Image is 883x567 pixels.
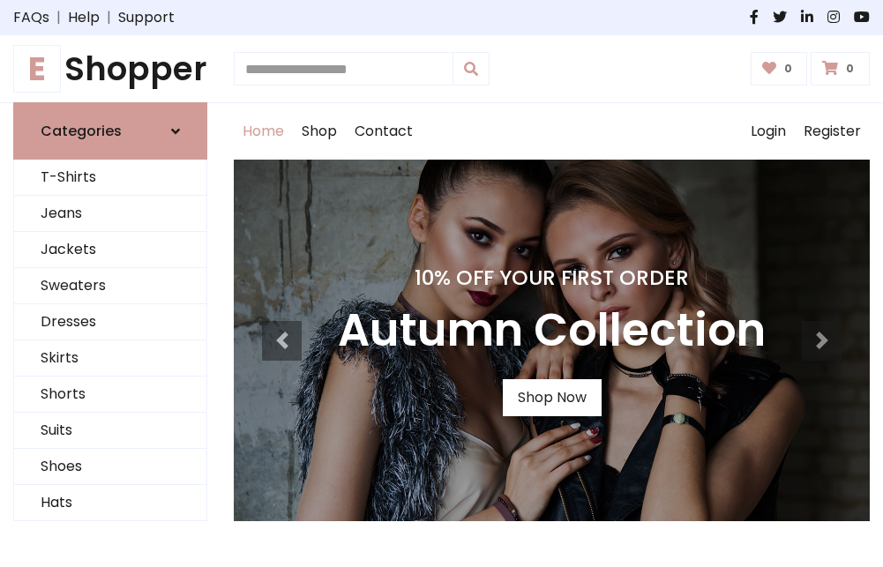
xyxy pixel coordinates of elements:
[13,45,61,93] span: E
[742,103,795,160] a: Login
[68,7,100,28] a: Help
[338,265,766,290] h4: 10% Off Your First Order
[14,232,206,268] a: Jackets
[751,52,808,86] a: 0
[13,49,207,88] h1: Shopper
[118,7,175,28] a: Support
[346,103,422,160] a: Contact
[14,485,206,521] a: Hats
[811,52,870,86] a: 0
[14,196,206,232] a: Jeans
[13,7,49,28] a: FAQs
[41,123,122,139] h6: Categories
[14,304,206,340] a: Dresses
[293,103,346,160] a: Shop
[338,304,766,358] h3: Autumn Collection
[14,413,206,449] a: Suits
[234,103,293,160] a: Home
[795,103,870,160] a: Register
[14,340,206,377] a: Skirts
[14,160,206,196] a: T-Shirts
[780,61,797,77] span: 0
[503,379,602,416] a: Shop Now
[13,102,207,160] a: Categories
[14,377,206,413] a: Shorts
[14,268,206,304] a: Sweaters
[49,7,68,28] span: |
[842,61,858,77] span: 0
[100,7,118,28] span: |
[14,449,206,485] a: Shoes
[13,49,207,88] a: EShopper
